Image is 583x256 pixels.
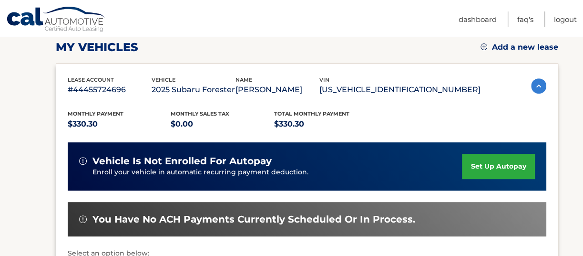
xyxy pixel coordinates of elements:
[152,83,235,96] p: 2025 Subaru Forester
[481,43,487,50] img: add.svg
[235,76,252,83] span: name
[462,154,534,179] a: set up autopay
[68,117,171,131] p: $330.30
[92,213,415,225] span: You have no ACH payments currently scheduled or in process.
[235,83,319,96] p: [PERSON_NAME]
[79,215,87,223] img: alert-white.svg
[152,76,175,83] span: vehicle
[517,11,533,27] a: FAQ's
[6,6,106,34] a: Cal Automotive
[171,117,274,131] p: $0.00
[554,11,577,27] a: Logout
[68,110,123,117] span: Monthly Payment
[68,76,114,83] span: lease account
[68,83,152,96] p: #44455724696
[92,167,462,178] p: Enroll your vehicle in automatic recurring payment deduction.
[531,78,546,94] img: accordion-active.svg
[79,157,87,165] img: alert-white.svg
[171,110,229,117] span: Monthly sales Tax
[319,83,481,96] p: [US_VEHICLE_IDENTIFICATION_NUMBER]
[56,40,138,54] h2: my vehicles
[459,11,497,27] a: Dashboard
[481,43,558,52] a: Add a new lease
[92,155,272,167] span: vehicle is not enrolled for autopay
[274,110,349,117] span: Total Monthly Payment
[319,76,329,83] span: vin
[274,117,378,131] p: $330.30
